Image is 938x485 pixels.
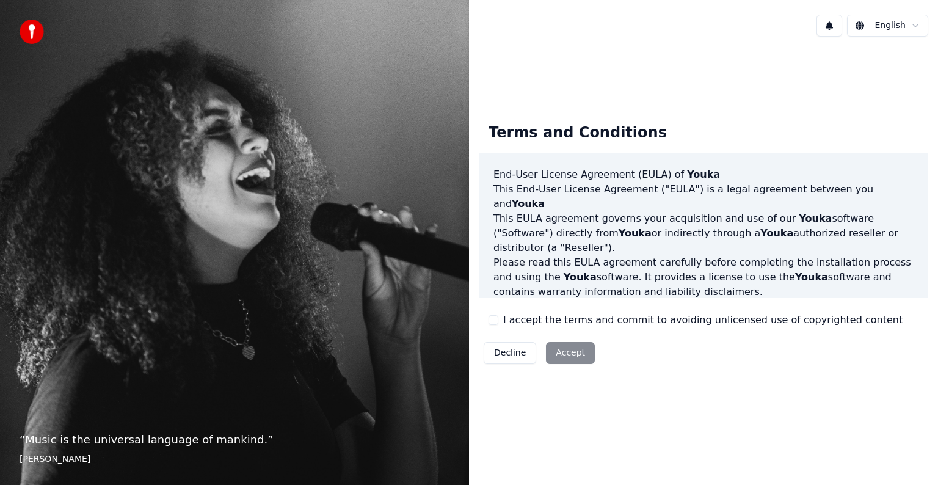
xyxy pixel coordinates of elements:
[687,169,720,180] span: Youka
[493,255,914,299] p: Please read this EULA agreement carefully before completing the installation process and using th...
[20,431,449,448] p: “ Music is the universal language of mankind. ”
[479,114,677,153] div: Terms and Conditions
[493,211,914,255] p: This EULA agreement governs your acquisition and use of our software ("Software") directly from o...
[619,227,652,239] span: Youka
[20,453,449,465] footer: [PERSON_NAME]
[493,167,914,182] h3: End-User License Agreement (EULA) of
[512,198,545,210] span: Youka
[760,227,793,239] span: Youka
[484,342,536,364] button: Decline
[20,20,44,44] img: youka
[799,213,832,224] span: Youka
[503,313,903,327] label: I accept the terms and commit to avoiding unlicensed use of copyrighted content
[493,182,914,211] p: This End-User License Agreement ("EULA") is a legal agreement between you and
[795,271,828,283] span: Youka
[564,271,597,283] span: Youka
